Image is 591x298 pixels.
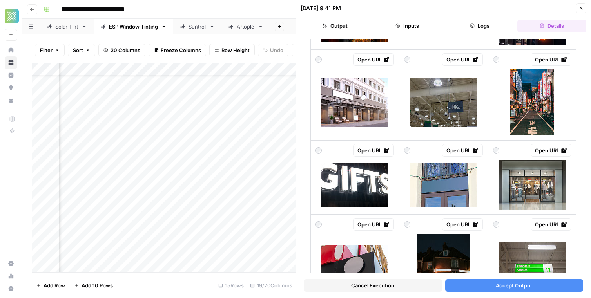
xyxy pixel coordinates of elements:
button: Sort [68,44,95,56]
img: supermarket-sign.jpg [499,242,566,292]
img: front-of-classical-style-commercial-building-3d-render.jpg [321,78,388,127]
img: a-blank-black-circular-sign-mounted-on-a-building-facade-is-devoid-of-any-logo-or-text-the.jpg [321,245,388,289]
img: Xponent21 Logo [5,9,19,23]
div: Open URL [535,220,567,228]
a: Suntrol [173,19,221,34]
button: Cancel Execution [304,279,442,292]
div: Open URL [535,56,567,63]
div: 15 Rows [215,279,247,292]
div: Suntrol [189,23,206,31]
span: Filter [40,46,53,54]
a: Your Data [5,94,17,107]
div: Open URL [446,56,479,63]
a: Open URL [353,144,394,157]
a: Opportunities [5,81,17,94]
a: ESP Window Tinting [94,19,173,34]
div: Open URL [357,220,390,228]
a: Open URL [442,218,483,231]
span: Add Row [44,282,65,289]
button: Help + Support [5,282,17,295]
a: Open URL [531,144,571,157]
div: 19/20 Columns [247,279,295,292]
img: blank-mockup-of-a-restaurant-front-signage-empty-black-banner-on-a-storefront-mock-up-template.jpg [410,163,477,207]
div: [DATE] 9:41 PM [301,4,341,12]
img: self-checkout-sign-in-a-suburban-supermarket.jpg [410,78,477,127]
div: ESP Window Tinting [109,23,158,31]
img: illuminated-gift-sign.jpg [321,163,388,207]
div: Open URL [357,146,390,154]
a: Artople [221,19,270,34]
span: Sort [73,46,83,54]
span: 20 Columns [111,46,140,54]
a: Open URL [531,53,571,66]
button: Accept Output [445,279,584,292]
div: Open URL [446,220,479,228]
button: Inputs [373,20,442,32]
span: Accept Output [496,282,532,289]
img: modern-facade-of-clothes-store-with-empty-signboard-3d-illustration.jpg [499,160,566,210]
div: Artople [237,23,255,31]
button: Add Row [32,279,70,292]
span: Freeze Columns [161,46,201,54]
a: Usage [5,270,17,282]
div: Open URL [357,56,390,63]
span: Cancel Execution [351,282,394,289]
button: Undo [258,44,288,56]
a: Open URL [531,218,571,231]
a: Browse [5,56,17,69]
button: Output [301,20,370,32]
button: Add 10 Rows [70,279,118,292]
a: Open URL [442,144,483,157]
button: Freeze Columns [149,44,206,56]
a: Solar Tint [40,19,94,34]
a: Insights [5,69,17,81]
div: Open URL [535,146,567,154]
button: Details [517,20,586,32]
a: Open URL [442,53,483,66]
a: Settings [5,257,17,270]
span: Undo [270,46,283,54]
span: Add 10 Rows [82,282,113,289]
button: Logs [445,20,514,32]
a: Open URL [353,218,394,231]
span: Row Height [221,46,250,54]
img: tokyos-famous-shinjuku-district.jpg [510,69,554,135]
div: Solar Tint [55,23,78,31]
button: Workspace: Xponent21 [5,6,17,26]
button: Filter [35,44,65,56]
div: Open URL [446,146,479,154]
button: 20 Columns [98,44,145,56]
a: Home [5,44,17,56]
a: Open URL [353,53,394,66]
button: Row Height [209,44,255,56]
